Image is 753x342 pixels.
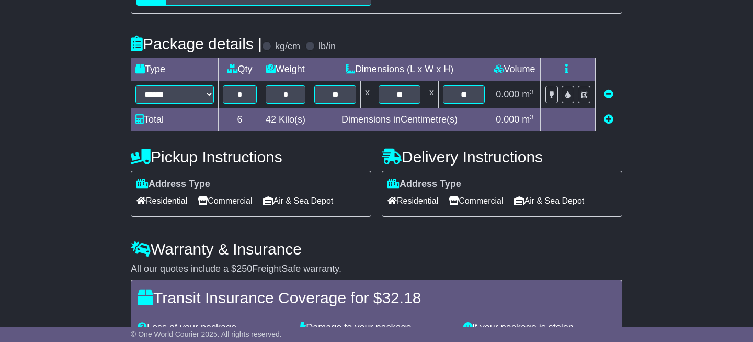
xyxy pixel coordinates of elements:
[295,322,458,334] div: Damage to your package
[136,179,210,190] label: Address Type
[275,41,300,52] label: kg/cm
[263,193,334,209] span: Air & Sea Depot
[522,89,534,100] span: m
[458,322,621,334] div: If your package is stolen
[425,81,439,108] td: x
[496,114,519,125] span: 0.000
[131,58,219,81] td: Type
[387,179,461,190] label: Address Type
[604,114,613,125] a: Add new item
[449,193,503,209] span: Commercial
[522,114,534,125] span: m
[382,148,622,166] h4: Delivery Instructions
[138,289,615,306] h4: Transit Insurance Coverage for $
[310,108,489,131] td: Dimensions in Centimetre(s)
[261,108,310,131] td: Kilo(s)
[219,58,261,81] td: Qty
[136,193,187,209] span: Residential
[266,114,276,125] span: 42
[310,58,489,81] td: Dimensions (L x W x H)
[131,330,282,338] span: © One World Courier 2025. All rights reserved.
[131,108,219,131] td: Total
[496,89,519,100] span: 0.000
[198,193,252,209] span: Commercial
[530,113,534,121] sup: 3
[132,322,295,334] div: Loss of your package
[219,108,261,131] td: 6
[131,148,371,166] h4: Pickup Instructions
[387,193,438,209] span: Residential
[131,263,622,275] div: All our quotes include a $ FreightSafe warranty.
[318,41,336,52] label: lb/in
[131,240,622,258] h4: Warranty & Insurance
[236,263,252,274] span: 250
[131,35,262,52] h4: Package details |
[261,58,310,81] td: Weight
[604,89,613,100] a: Remove this item
[382,289,421,306] span: 32.18
[530,88,534,96] sup: 3
[489,58,541,81] td: Volume
[514,193,585,209] span: Air & Sea Depot
[361,81,374,108] td: x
